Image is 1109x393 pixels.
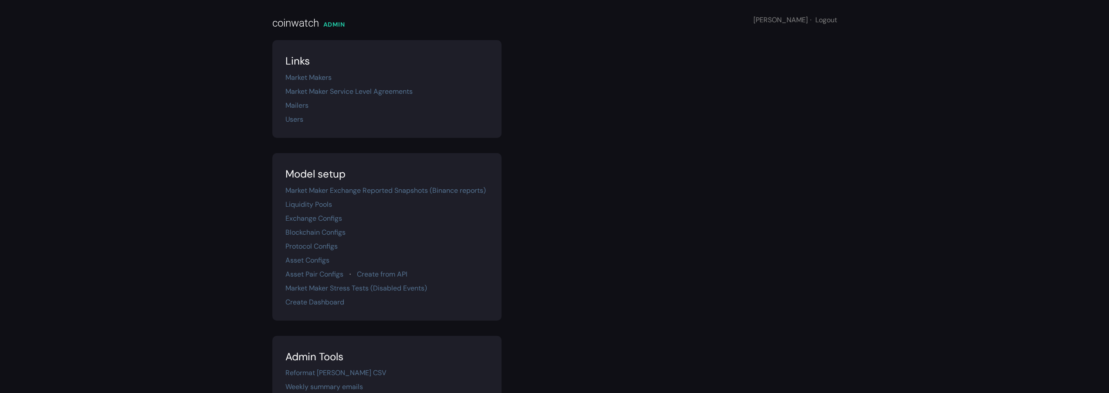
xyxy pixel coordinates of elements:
div: [PERSON_NAME] [753,15,837,25]
span: · [349,270,351,279]
div: Admin Tools [285,349,488,365]
a: Create from API [357,270,407,279]
div: coinwatch [272,15,319,31]
a: Weekly summary emails [285,382,363,391]
span: · [810,15,811,24]
a: Market Maker Service Level Agreements [285,87,413,96]
div: Links [285,53,488,69]
a: Asset Pair Configs [285,270,343,279]
a: Liquidity Pools [285,200,332,209]
a: Exchange Configs [285,214,342,223]
a: Create Dashboard [285,297,344,307]
a: Logout [815,15,837,24]
div: ADMIN [323,20,345,29]
a: Market Maker Stress Tests (Disabled Events) [285,284,427,293]
a: Users [285,115,303,124]
a: Market Maker Exchange Reported Snapshots (Binance reports) [285,186,486,195]
a: Asset Configs [285,256,329,265]
div: Model setup [285,166,488,182]
a: Protocol Configs [285,242,338,251]
a: Reformat [PERSON_NAME] CSV [285,368,387,377]
a: Mailers [285,101,309,110]
a: Market Makers [285,73,332,82]
a: Blockchain Configs [285,228,346,237]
